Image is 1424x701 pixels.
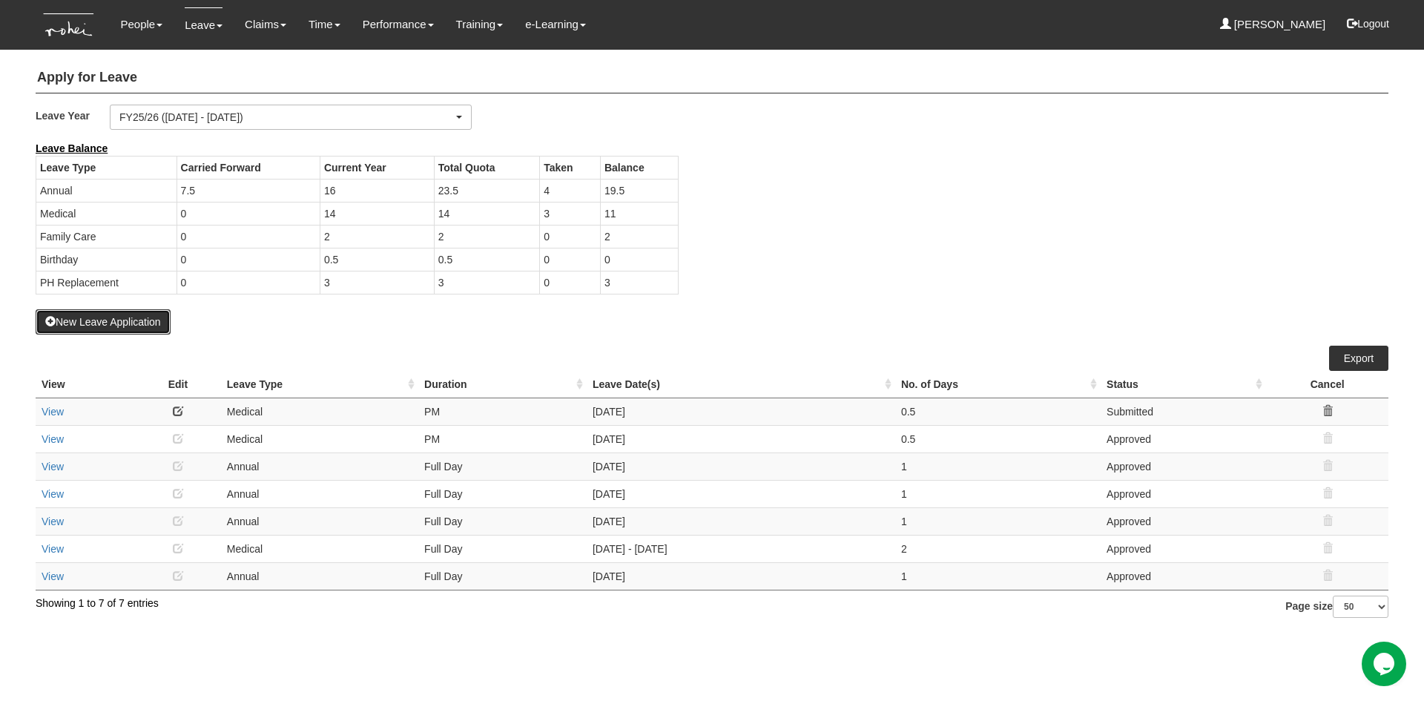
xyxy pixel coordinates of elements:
[185,7,222,42] a: Leave
[434,202,539,225] td: 14
[221,562,418,590] td: Annual
[418,562,587,590] td: Full Day
[895,371,1101,398] th: No. of Days : activate to sort column ascending
[221,398,418,425] td: Medical
[587,535,895,562] td: [DATE] - [DATE]
[36,371,135,398] th: View
[1101,535,1266,562] td: Approved
[42,433,64,445] a: View
[540,225,601,248] td: 0
[600,156,678,179] th: Balance
[434,156,539,179] th: Total Quota
[587,480,895,507] td: [DATE]
[895,535,1101,562] td: 2
[587,452,895,480] td: [DATE]
[1101,507,1266,535] td: Approved
[320,271,434,294] td: 3
[245,7,286,42] a: Claims
[418,398,587,425] td: PM
[1285,596,1388,618] label: Page size
[895,562,1101,590] td: 1
[177,202,320,225] td: 0
[418,371,587,398] th: Duration : activate to sort column ascending
[320,225,434,248] td: 2
[895,507,1101,535] td: 1
[895,480,1101,507] td: 1
[418,507,587,535] td: Full Day
[1336,6,1400,42] button: Logout
[600,225,678,248] td: 2
[177,271,320,294] td: 0
[320,179,434,202] td: 16
[1329,346,1388,371] a: Export
[36,63,1388,93] h4: Apply for Leave
[540,248,601,271] td: 0
[221,507,418,535] td: Annual
[1101,371,1266,398] th: Status : activate to sort column ascending
[1101,562,1266,590] td: Approved
[1266,371,1388,398] th: Cancel
[418,452,587,480] td: Full Day
[221,480,418,507] td: Annual
[42,406,64,418] a: View
[36,105,110,126] label: Leave Year
[540,156,601,179] th: Taken
[587,562,895,590] td: [DATE]
[320,248,434,271] td: 0.5
[1333,596,1388,618] select: Page size
[434,179,539,202] td: 23.5
[1220,7,1326,42] a: [PERSON_NAME]
[600,202,678,225] td: 11
[540,179,601,202] td: 4
[418,480,587,507] td: Full Day
[895,425,1101,452] td: 0.5
[36,156,177,179] th: Leave Type
[1101,452,1266,480] td: Approved
[177,179,320,202] td: 7.5
[587,371,895,398] th: Leave Date(s) : activate to sort column ascending
[119,110,453,125] div: FY25/26 ([DATE] - [DATE])
[36,225,177,248] td: Family Care
[895,452,1101,480] td: 1
[36,179,177,202] td: Annual
[177,248,320,271] td: 0
[418,535,587,562] td: Full Day
[1101,425,1266,452] td: Approved
[135,371,221,398] th: Edit
[221,535,418,562] td: Medical
[309,7,340,42] a: Time
[418,425,587,452] td: PM
[895,398,1101,425] td: 0.5
[587,425,895,452] td: [DATE]
[434,248,539,271] td: 0.5
[1101,398,1266,425] td: Submitted
[42,516,64,527] a: View
[177,156,320,179] th: Carried Forward
[36,202,177,225] td: Medical
[525,7,586,42] a: e-Learning
[120,7,162,42] a: People
[1362,642,1409,686] iframe: chat widget
[540,271,601,294] td: 0
[600,271,678,294] td: 3
[221,371,418,398] th: Leave Type : activate to sort column ascending
[600,179,678,202] td: 19.5
[320,156,434,179] th: Current Year
[320,202,434,225] td: 14
[177,225,320,248] td: 0
[434,271,539,294] td: 3
[221,425,418,452] td: Medical
[587,507,895,535] td: [DATE]
[36,271,177,294] td: PH Replacement
[36,142,108,154] b: Leave Balance
[42,543,64,555] a: View
[42,461,64,473] a: View
[42,570,64,582] a: View
[456,7,504,42] a: Training
[1101,480,1266,507] td: Approved
[540,202,601,225] td: 3
[36,248,177,271] td: Birthday
[363,7,434,42] a: Performance
[36,309,171,335] button: New Leave Application
[434,225,539,248] td: 2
